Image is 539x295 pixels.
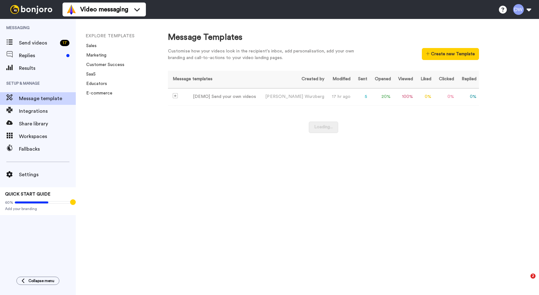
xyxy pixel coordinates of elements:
span: Settings [19,171,76,178]
span: Collapse menu [28,278,54,283]
span: Replies [19,52,64,59]
img: demo-template.svg [173,93,178,98]
span: Video messaging [80,5,128,14]
a: SaaS [82,72,96,76]
th: Message templates [168,71,260,88]
th: Opened [370,71,393,88]
iframe: Intercom live chat [518,274,533,289]
th: Liked [416,71,434,88]
div: Customise how your videos look in the recipient's inbox, add personalisation, add your own brandi... [168,48,364,61]
div: Tooltip anchor [70,199,76,205]
span: Integrations [19,107,76,115]
button: Loading... [309,122,338,133]
td: 17 hr ago [327,88,353,106]
span: Message template [19,95,76,102]
td: [PERSON_NAME] [260,88,327,106]
li: EXPLORE TEMPLATES [86,33,171,39]
span: Add your branding [5,206,71,211]
span: Wurzberg [305,94,325,99]
img: bj-logo-header-white.svg [8,5,55,14]
a: Marketing [82,53,106,57]
td: 100 % [393,88,416,106]
span: Workspaces [19,133,76,140]
span: Send videos [19,39,57,47]
button: Collapse menu [16,277,59,285]
div: 17 [60,40,69,46]
img: vm-color.svg [66,4,76,15]
th: Modified [327,71,353,88]
span: 60% [5,200,13,205]
span: Results [19,64,76,72]
th: Sent [353,71,370,88]
span: Share library [19,120,76,128]
td: 20 % [370,88,393,106]
th: Replied [457,71,479,88]
a: Sales [82,44,97,48]
th: Created by [260,71,327,88]
a: Educators [82,81,107,86]
span: 2 [530,274,536,279]
button: Create new Template [422,48,479,60]
th: Viewed [393,71,416,88]
span: Fallbacks [19,145,76,153]
span: QUICK START GUIDE [5,192,51,196]
td: 5 [353,88,370,106]
a: Customer Success [82,63,124,67]
td: 0 % [416,88,434,106]
a: E-commerce [82,91,112,95]
div: [DEMO] Send your own videos [193,93,256,100]
td: 0 % [434,88,457,106]
td: 0 % [457,88,479,106]
div: Message Templates [168,32,479,43]
th: Clicked [434,71,457,88]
